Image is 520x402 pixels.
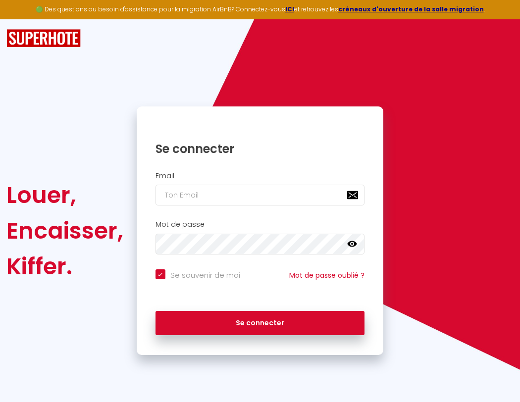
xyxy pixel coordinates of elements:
[289,270,364,280] a: Mot de passe oublié ?
[6,177,123,213] div: Louer,
[338,5,484,13] a: créneaux d'ouverture de la salle migration
[156,172,365,180] h2: Email
[156,220,365,229] h2: Mot de passe
[6,249,123,284] div: Kiffer.
[6,213,123,249] div: Encaisser,
[156,185,365,205] input: Ton Email
[285,5,294,13] a: ICI
[156,141,365,156] h1: Se connecter
[156,311,365,336] button: Se connecter
[6,29,81,48] img: SuperHote logo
